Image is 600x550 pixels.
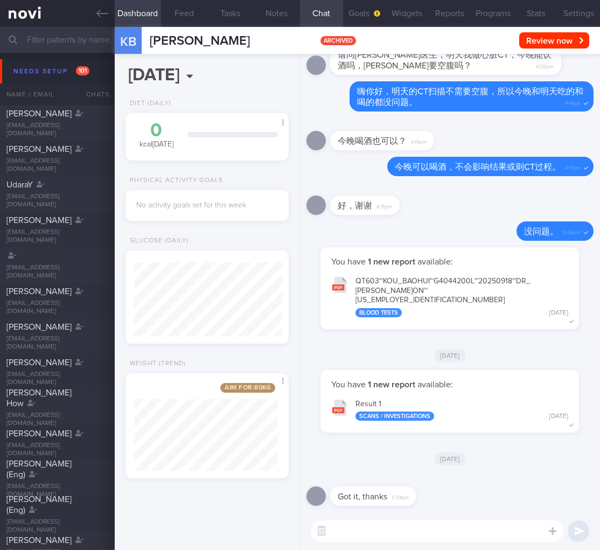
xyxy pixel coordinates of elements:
span: 5:54am [392,491,409,502]
div: [EMAIL_ADDRESS][DOMAIN_NAME] [6,442,108,458]
div: [DATE] [549,413,568,421]
div: Result 1 [355,400,568,421]
span: Got it, thanks [338,492,387,501]
span: 没问题。 [524,227,559,236]
div: [EMAIL_ADDRESS][DOMAIN_NAME] [6,335,108,351]
button: QT603~KOU_BAOHUI~G4044200L~20250918~DR_[PERSON_NAME]ON~[US_EMPLOYER_IDENTIFICATION_NUMBER] Blood ... [326,270,574,323]
span: 4:14pm [411,136,427,146]
div: 0 [136,121,177,140]
div: No activity goals set for this week [136,201,278,211]
strong: 1 new report [366,257,417,266]
span: [PERSON_NAME] [6,429,72,438]
div: [EMAIL_ADDRESS][DOMAIN_NAME] [6,371,108,387]
span: UdaraY [6,180,33,189]
div: QT603~KOU_ BAOHUI~G4044200L~20250918~DR_ [PERSON_NAME] ON~[US_EMPLOYER_IDENTIFICATION_NUMBER] [355,277,568,317]
div: [EMAIL_ADDRESS][DOMAIN_NAME] [6,157,108,173]
span: [PERSON_NAME] [150,34,250,47]
span: [DATE] [435,452,465,465]
button: Result 1 Scans / Investigations [DATE] [326,393,574,427]
span: [DATE] [435,349,465,362]
span: 5:04pm [563,226,581,236]
div: Physical Activity Goals [125,177,223,185]
span: [PERSON_NAME] [6,536,72,545]
div: [EMAIL_ADDRESS][DOMAIN_NAME] [6,264,108,280]
span: 今晚可以喝酒，不会影响结果或则CT过程。 [395,163,561,171]
div: Needs setup [11,64,92,79]
span: [PERSON_NAME] [6,216,72,225]
span: Aim for: 80 kg [220,383,275,393]
div: [EMAIL_ADDRESS][DOMAIN_NAME] [6,412,108,428]
div: Blood Tests [355,308,402,317]
span: [PERSON_NAME] [6,287,72,296]
span: 101 [76,66,89,75]
div: Weight (Trend) [125,360,186,368]
span: 嗨你好，明天的CT扫描不需要空腹，所以今晚和明天吃的和喝的都没问题。 [357,87,583,107]
span: 4:09pm [536,60,554,71]
span: [PERSON_NAME] [6,109,72,118]
div: [DATE] [549,309,568,317]
span: 4:14pm [565,97,581,107]
span: [PERSON_NAME] How [6,388,72,408]
div: Diet (Daily) [125,100,171,108]
div: [EMAIL_ADDRESS][DOMAIN_NAME] [6,193,108,209]
div: KB [108,20,148,62]
span: 4:17pm [565,162,581,172]
div: Chats [72,83,115,105]
span: 今晚喝酒也可以？ [338,137,407,145]
span: archived [320,36,356,45]
div: [EMAIL_ADDRESS][DOMAIN_NAME] [6,518,108,534]
span: 4:31pm [376,200,392,211]
p: You have available: [331,379,568,390]
span: [PERSON_NAME] (Eng) [6,495,72,514]
strong: 1 new report [366,380,417,389]
div: [EMAIL_ADDRESS][DOMAIN_NAME] [6,122,108,138]
div: [EMAIL_ADDRESS][DOMAIN_NAME] [6,483,108,499]
div: kcal [DATE] [136,121,177,150]
span: [PERSON_NAME] [6,358,72,367]
span: [PERSON_NAME] [6,323,72,331]
div: Glucose (Daily) [125,237,189,245]
div: [EMAIL_ADDRESS][DOMAIN_NAME] [6,300,108,316]
p: You have available: [331,256,568,267]
div: [EMAIL_ADDRESS][DOMAIN_NAME] [6,228,108,245]
button: Review now [519,32,589,48]
div: Scans / Investigations [355,412,434,421]
span: [PERSON_NAME] [6,145,72,154]
span: 好，谢谢 [338,201,372,210]
span: [PERSON_NAME] (Eng) [6,460,72,479]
